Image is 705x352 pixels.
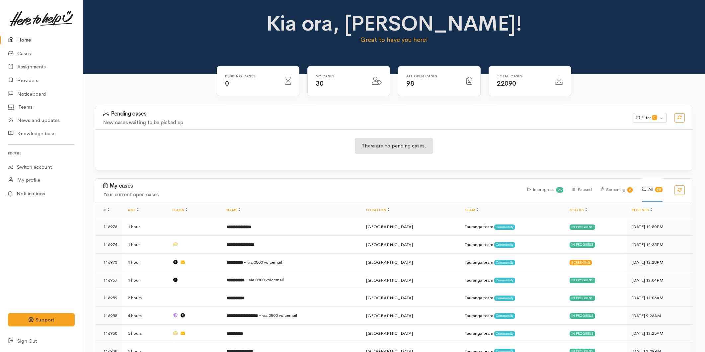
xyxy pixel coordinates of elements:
[459,289,564,307] td: Tauranga team
[122,218,167,236] td: 1 hour
[570,224,595,230] div: In progress
[103,111,625,117] h3: Pending cases
[103,120,625,126] h4: New cases waiting to be picked up
[226,208,240,212] a: Name
[122,253,167,271] td: 1 hour
[103,183,519,189] h3: My cases
[558,188,562,192] b: 28
[122,307,167,325] td: 4 hours
[657,187,661,192] b: 30
[95,289,122,307] td: 116959
[95,253,122,271] td: 116973
[459,236,564,254] td: Tauranga team
[573,178,591,202] div: Paused
[570,242,595,247] div: In progress
[570,313,595,318] div: In progress
[626,271,693,289] td: [DATE] 12:04PM
[259,312,297,318] span: - via 0800 voicemail
[626,253,693,271] td: [DATE] 12:28PM
[95,324,122,342] td: 116950
[316,79,323,88] span: 30
[366,259,413,265] span: [GEOGRAPHIC_DATA]
[626,236,693,254] td: [DATE] 12:35PM
[366,277,413,283] span: [GEOGRAPHIC_DATA]
[494,313,515,318] span: Community
[95,271,122,289] td: 116967
[459,324,564,342] td: Tauranga team
[244,259,282,265] span: - via 0800 voicemail
[570,208,587,212] a: Status
[95,218,122,236] td: 116976
[642,178,663,202] div: All
[497,79,516,88] span: 22090
[95,236,122,254] td: 116974
[316,74,364,78] h6: My cases
[172,208,188,212] a: Flags
[459,253,564,271] td: Tauranga team
[95,307,122,325] td: 116955
[527,178,564,202] div: In progress
[366,330,413,336] span: [GEOGRAPHIC_DATA]
[494,296,515,301] span: Community
[122,236,167,254] td: 1 hour
[459,271,564,289] td: Tauranga team
[366,313,413,318] span: [GEOGRAPHIC_DATA]
[626,324,693,342] td: [DATE] 12:25AM
[122,271,167,289] td: 1 hour
[494,242,515,247] span: Community
[355,138,433,154] div: There are no pending cases.
[366,242,413,247] span: [GEOGRAPHIC_DATA]
[626,289,693,307] td: [DATE] 11:06AM
[103,192,519,198] h4: Your current open cases
[459,307,564,325] td: Tauranga team
[570,331,595,336] div: In progress
[497,74,547,78] h6: Total cases
[494,331,515,336] span: Community
[626,218,693,236] td: [DATE] 12:50PM
[225,79,229,88] span: 0
[632,208,652,212] a: Received
[8,149,75,158] h6: Profile
[465,208,478,212] a: Team
[494,260,515,265] span: Community
[122,289,167,307] td: 2 hours
[459,218,564,236] td: Tauranga team
[494,278,515,283] span: Community
[246,277,284,283] span: - via 0800 voicemail
[366,224,413,229] span: [GEOGRAPHIC_DATA]
[626,307,693,325] td: [DATE] 9:26AM
[633,113,666,123] button: Filter0
[570,296,595,301] div: In progress
[247,35,542,44] p: Great to have you here!
[122,324,167,342] td: 5 hours
[406,74,458,78] h6: All Open cases
[103,208,110,212] span: #
[629,188,631,192] b: 2
[570,260,592,265] div: Screening
[366,295,413,301] span: [GEOGRAPHIC_DATA]
[366,208,390,212] a: Location
[652,115,657,120] span: 0
[225,74,277,78] h6: Pending cases
[247,12,542,35] h1: Kia ora, [PERSON_NAME]!
[570,278,595,283] div: In progress
[406,79,414,88] span: 98
[494,224,515,230] span: Community
[8,313,75,327] button: Support
[128,208,139,212] a: Age
[601,178,633,202] div: Screening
